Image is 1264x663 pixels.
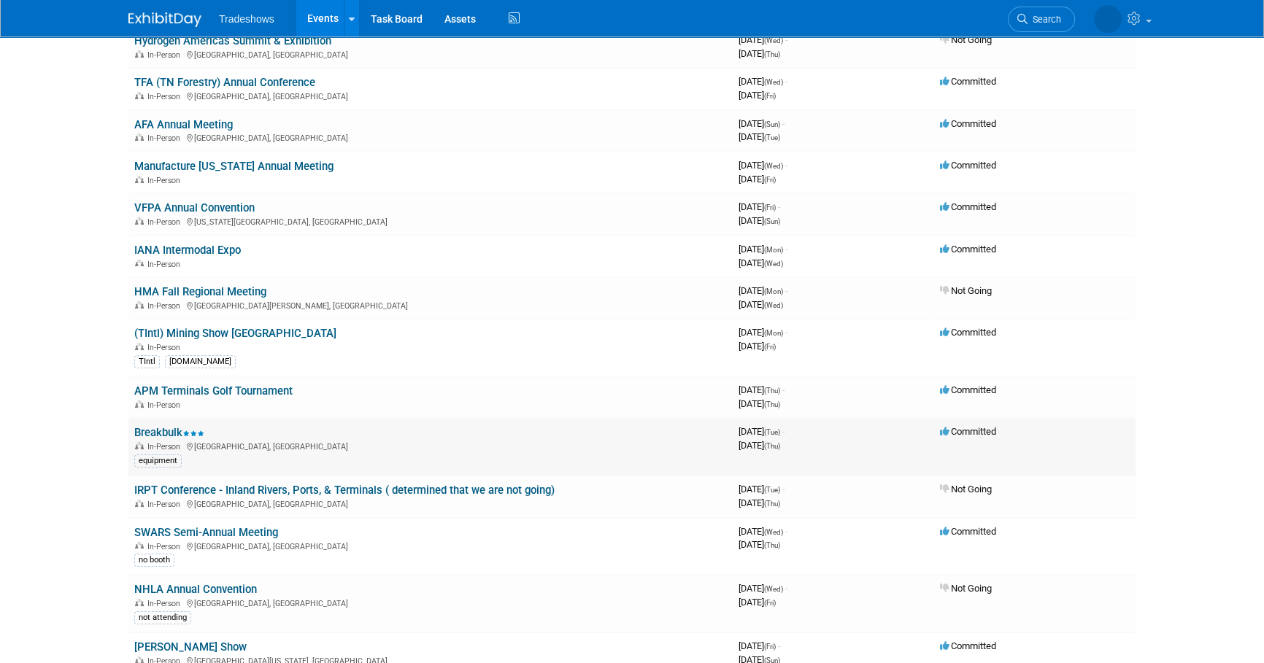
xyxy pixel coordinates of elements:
span: (Fri) [764,643,776,651]
span: - [785,285,787,296]
span: In-Person [147,176,185,185]
span: [DATE] [739,34,787,45]
span: (Wed) [764,528,783,536]
span: [DATE] [739,539,780,550]
img: In-Person Event [135,599,144,606]
img: In-Person Event [135,260,144,267]
a: TFA (TN Forestry) Annual Conference [134,76,315,89]
div: [GEOGRAPHIC_DATA], [GEOGRAPHIC_DATA] [134,131,727,143]
span: Committed [940,244,996,255]
span: [DATE] [739,285,787,296]
span: Tradeshows [219,13,274,25]
span: (Thu) [764,387,780,395]
a: Search [1008,7,1075,32]
span: [DATE] [739,160,787,171]
span: [DATE] [739,440,780,451]
span: - [778,201,780,212]
div: not attending [134,611,191,624]
span: (Wed) [764,585,783,593]
span: (Wed) [764,36,783,44]
span: (Fri) [764,92,776,100]
span: [DATE] [739,484,785,495]
img: In-Person Event [135,542,144,549]
span: Committed [940,118,996,129]
img: In-Person Event [135,217,144,225]
span: [DATE] [739,384,785,395]
span: (Tue) [764,133,780,141]
div: [US_STATE][GEOGRAPHIC_DATA], [GEOGRAPHIC_DATA] [134,215,727,227]
span: - [785,76,787,87]
span: [DATE] [739,341,776,352]
img: In-Person Event [135,301,144,309]
span: [DATE] [739,597,776,608]
img: In-Person Event [135,133,144,141]
span: [DATE] [739,90,776,101]
span: Committed [940,426,996,437]
a: VFPA Annual Convention [134,201,255,214]
span: - [778,640,780,651]
a: SWARS Semi-Annual Meeting [134,526,278,539]
span: - [782,426,785,437]
span: [DATE] [739,640,780,651]
a: Breakbulk [134,426,204,439]
span: - [785,34,787,45]
span: [DATE] [739,398,780,409]
span: [DATE] [739,118,785,129]
img: In-Person Event [135,400,144,408]
span: - [782,484,785,495]
img: In-Person Event [135,442,144,449]
span: (Thu) [764,442,780,450]
span: - [782,384,785,395]
a: APM Terminals Golf Tournament [134,384,293,398]
span: (Mon) [764,287,783,295]
span: (Fri) [764,203,776,212]
span: In-Person [147,217,185,227]
span: (Sun) [764,217,780,225]
img: ExhibitDay [128,12,201,27]
a: IANA Intermodal Expo [134,244,241,257]
span: - [785,327,787,338]
span: [DATE] [739,48,780,59]
span: (Sun) [764,120,780,128]
img: Matlyn Lowrey [1094,5,1122,33]
span: Committed [940,640,996,651]
span: (Tue) [764,486,780,494]
div: [GEOGRAPHIC_DATA], [GEOGRAPHIC_DATA] [134,90,727,101]
span: (Fri) [764,599,776,607]
span: Committed [940,526,996,537]
span: (Wed) [764,78,783,86]
a: IRPT Conference - Inland Rivers, Ports, & Terminals ( determined that we are not going) [134,484,555,497]
span: Committed [940,201,996,212]
div: [GEOGRAPHIC_DATA], [GEOGRAPHIC_DATA] [134,440,727,451]
span: In-Person [147,260,185,269]
span: (Fri) [764,343,776,351]
span: (Wed) [764,301,783,309]
span: (Fri) [764,176,776,184]
span: (Thu) [764,50,780,58]
span: [DATE] [739,201,780,212]
span: [DATE] [739,174,776,185]
span: - [782,118,785,129]
span: [DATE] [739,76,787,87]
a: NHLA Annual Convention [134,583,257,596]
span: Committed [940,384,996,395]
a: Hydrogen Americas Summit & Exhibition [134,34,331,47]
img: In-Person Event [135,50,144,58]
img: In-Person Event [135,92,144,99]
span: Not Going [940,34,992,45]
img: In-Person Event [135,176,144,183]
span: (Mon) [764,246,783,254]
span: [DATE] [739,583,787,594]
span: Committed [940,76,996,87]
span: In-Person [147,133,185,143]
div: [GEOGRAPHIC_DATA], [GEOGRAPHIC_DATA] [134,597,727,608]
div: [GEOGRAPHIC_DATA], [GEOGRAPHIC_DATA] [134,48,727,60]
span: Committed [940,160,996,171]
span: (Mon) [764,329,783,337]
span: Not Going [940,484,992,495]
img: In-Person Event [135,343,144,350]
span: (Wed) [764,162,783,170]
span: In-Person [147,301,185,311]
span: In-Person [147,50,185,60]
div: [GEOGRAPHIC_DATA], [GEOGRAPHIC_DATA] [134,497,727,509]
